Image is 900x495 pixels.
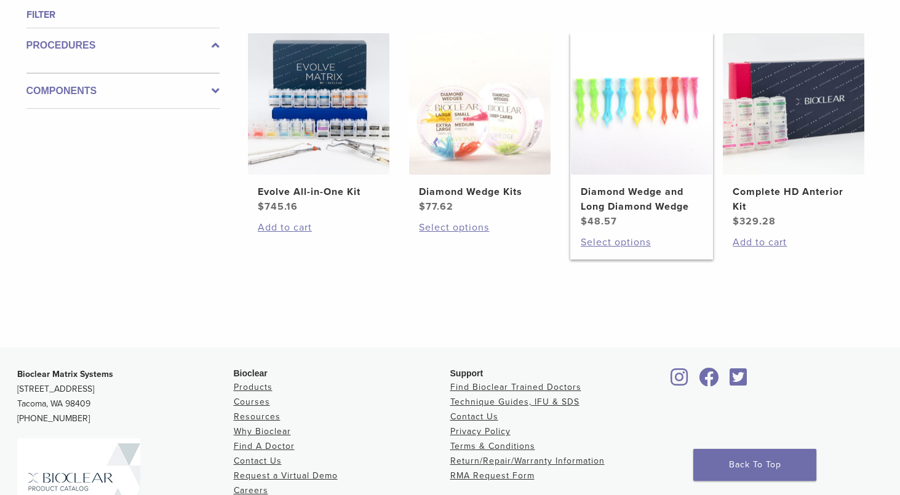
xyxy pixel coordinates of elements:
[258,200,298,213] bdi: 745.16
[247,33,391,214] a: Evolve All-in-One KitEvolve All-in-One Kit $745.16
[419,220,541,235] a: Select options for “Diamond Wedge Kits”
[408,33,552,214] a: Diamond Wedge KitsDiamond Wedge Kits $77.62
[419,200,426,213] span: $
[571,33,712,175] img: Diamond Wedge and Long Diamond Wedge
[17,367,234,426] p: [STREET_ADDRESS] Tacoma, WA 98409 [PHONE_NUMBER]
[726,375,752,387] a: Bioclear
[234,397,270,407] a: Courses
[581,235,703,250] a: Select options for “Diamond Wedge and Long Diamond Wedge”
[450,382,581,392] a: Find Bioclear Trained Doctors
[693,449,816,481] a: Back To Top
[234,456,282,466] a: Contact Us
[234,411,281,422] a: Resources
[234,426,291,437] a: Why Bioclear
[581,184,703,214] h2: Diamond Wedge and Long Diamond Wedge
[667,375,693,387] a: Bioclear
[695,375,723,387] a: Bioclear
[581,215,617,228] bdi: 48.57
[723,33,864,175] img: Complete HD Anterior Kit
[733,235,854,250] a: Add to cart: “Complete HD Anterior Kit”
[450,470,535,481] a: RMA Request Form
[26,84,220,98] label: Components
[258,220,380,235] a: Add to cart: “Evolve All-in-One Kit”
[581,215,587,228] span: $
[248,33,389,175] img: Evolve All-in-One Kit
[26,7,220,22] h4: Filter
[419,184,541,199] h2: Diamond Wedge Kits
[733,215,776,228] bdi: 329.28
[450,368,484,378] span: Support
[450,397,579,407] a: Technique Guides, IFU & SDS
[722,33,866,229] a: Complete HD Anterior KitComplete HD Anterior Kit $329.28
[234,441,295,451] a: Find A Doctor
[733,184,854,214] h2: Complete HD Anterior Kit
[733,215,739,228] span: $
[450,426,511,437] a: Privacy Policy
[419,200,453,213] bdi: 77.62
[17,369,113,379] strong: Bioclear Matrix Systems
[26,38,220,53] label: Procedures
[450,441,535,451] a: Terms & Conditions
[234,382,273,392] a: Products
[450,456,605,466] a: Return/Repair/Warranty Information
[258,200,265,213] span: $
[409,33,551,175] img: Diamond Wedge Kits
[450,411,498,422] a: Contact Us
[570,33,714,229] a: Diamond Wedge and Long Diamond WedgeDiamond Wedge and Long Diamond Wedge $48.57
[234,470,338,481] a: Request a Virtual Demo
[258,184,380,199] h2: Evolve All-in-One Kit
[234,368,268,378] span: Bioclear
